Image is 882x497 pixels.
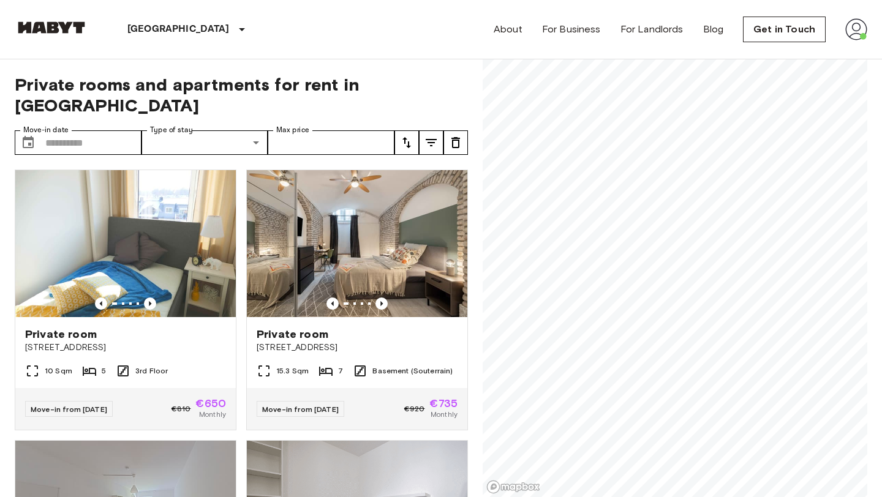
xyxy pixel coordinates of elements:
[431,409,458,420] span: Monthly
[257,342,458,354] span: [STREET_ADDRESS]
[15,170,236,317] img: Marketing picture of unit DE-02-011-001-01HF
[23,125,69,135] label: Move-in date
[542,22,601,37] a: For Business
[127,22,230,37] p: [GEOGRAPHIC_DATA]
[95,297,107,310] button: Previous image
[199,409,226,420] span: Monthly
[25,327,97,342] span: Private room
[150,125,193,135] label: Type of stay
[15,74,468,116] span: Private rooms and apartments for rent in [GEOGRAPHIC_DATA]
[262,405,339,414] span: Move-in from [DATE]
[743,17,826,42] a: Get in Touch
[620,22,684,37] a: For Landlords
[486,480,540,494] a: Mapbox logo
[494,22,522,37] a: About
[135,365,168,376] span: 3rd Floor
[443,130,468,155] button: tune
[419,130,443,155] button: tune
[247,170,467,317] img: Marketing picture of unit DE-02-004-006-05HF
[45,365,72,376] span: 10 Sqm
[16,130,40,155] button: Choose date
[338,365,343,376] span: 7
[326,297,339,310] button: Previous image
[404,403,425,414] span: €920
[144,297,156,310] button: Previous image
[31,405,107,414] span: Move-in from [DATE]
[171,403,191,414] span: €810
[257,327,328,342] span: Private room
[195,398,226,409] span: €650
[102,365,106,376] span: 5
[429,398,458,409] span: €735
[15,21,88,34] img: Habyt
[375,297,388,310] button: Previous image
[394,130,419,155] button: tune
[276,125,309,135] label: Max price
[15,170,236,430] a: Marketing picture of unit DE-02-011-001-01HFPrevious imagePrevious imagePrivate room[STREET_ADDRE...
[25,342,226,354] span: [STREET_ADDRESS]
[703,22,724,37] a: Blog
[845,18,867,40] img: avatar
[372,365,453,376] span: Basement (Souterrain)
[276,365,309,376] span: 15.3 Sqm
[246,170,468,430] a: Marketing picture of unit DE-02-004-006-05HFPrevious imagePrevious imagePrivate room[STREET_ADDRE...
